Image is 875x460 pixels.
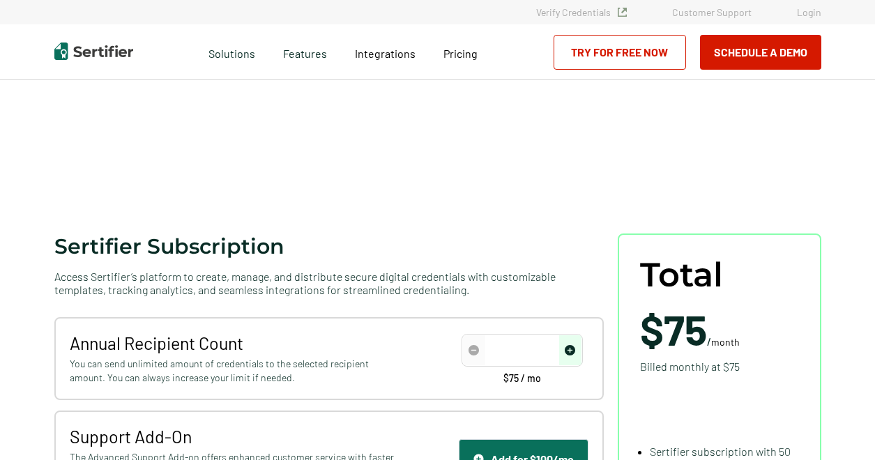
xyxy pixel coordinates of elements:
[443,47,478,60] span: Pricing
[54,43,133,60] img: Sertifier | Digital Credentialing Platform
[443,43,478,61] a: Pricing
[283,43,327,61] span: Features
[70,357,398,385] span: You can send unlimited amount of credentials to the selected recipient amount. You can always inc...
[640,256,723,294] span: Total
[70,426,398,447] span: Support Add-On
[618,8,627,17] img: Verified
[355,47,416,60] span: Integrations
[503,374,541,383] span: $75 / mo
[536,6,627,18] a: Verify Credentials
[54,270,604,296] span: Access Sertifier’s platform to create, manage, and distribute secure digital credentials with cus...
[565,345,575,355] img: Increase Icon
[640,308,740,350] span: /
[54,233,284,259] span: Sertifier Subscription
[711,336,740,348] span: month
[70,332,398,353] span: Annual Recipient Count
[672,6,752,18] a: Customer Support
[559,335,581,365] span: increase number
[463,335,485,365] span: decrease number
[640,358,740,375] span: Billed monthly at $75
[355,43,416,61] a: Integrations
[640,304,707,354] span: $75
[797,6,821,18] a: Login
[469,345,479,355] img: Decrease Icon
[208,43,255,61] span: Solutions
[554,35,686,70] a: Try for Free Now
